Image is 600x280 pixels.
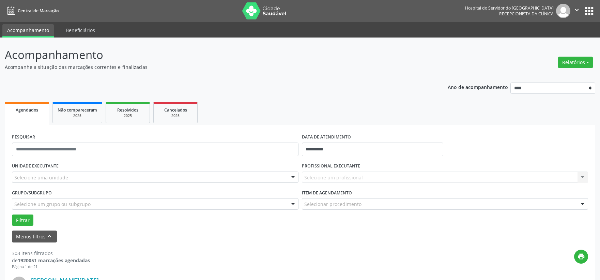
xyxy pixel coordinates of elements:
[158,113,193,118] div: 2025
[164,107,187,113] span: Cancelados
[583,5,595,17] button: apps
[5,5,59,16] a: Central de Marcação
[465,5,554,11] div: Hospital do Servidor do [GEOGRAPHIC_DATA]
[61,24,100,36] a: Beneficiários
[12,257,90,264] div: de
[570,4,583,18] button: 
[58,107,97,113] span: Não compareceram
[46,233,53,240] i: keyboard_arrow_up
[302,132,351,143] label: DATA DE ATENDIMENTO
[448,83,508,91] p: Ano de acompanhamento
[12,132,35,143] label: PESQUISAR
[14,201,91,208] span: Selecione um grupo ou subgrupo
[558,57,593,68] button: Relatórios
[18,257,90,264] strong: 1920051 marcações agendadas
[578,253,585,260] i: print
[14,174,68,181] span: Selecione uma unidade
[499,11,554,17] span: Recepcionista da clínica
[58,113,97,118] div: 2025
[12,188,52,198] label: Grupo/Subgrupo
[12,161,59,172] label: UNIDADE EXECUTANTE
[18,8,59,14] span: Central de Marcação
[302,188,352,198] label: Item de agendamento
[12,250,90,257] div: 303 itens filtrados
[304,201,361,208] span: Selecionar procedimento
[12,215,33,226] button: Filtrar
[16,107,38,113] span: Agendados
[111,113,145,118] div: 2025
[12,231,57,242] button: Menos filtroskeyboard_arrow_up
[2,24,54,38] a: Acompanhamento
[12,264,90,270] div: Página 1 de 21
[117,107,138,113] span: Resolvidos
[302,161,360,172] label: PROFISSIONAL EXECUTANTE
[5,46,418,63] p: Acompanhamento
[556,4,570,18] img: img
[574,250,588,264] button: print
[5,63,418,71] p: Acompanhe a situação das marcações correntes e finalizadas
[573,6,581,14] i: 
